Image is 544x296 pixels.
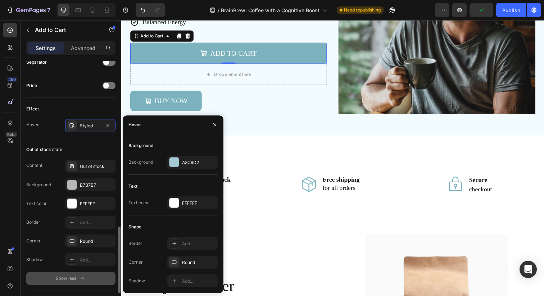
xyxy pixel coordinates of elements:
button: Add to cart [9,23,210,45]
p: Free shipping [205,159,243,166]
span: BrainBrew: Coffee with a Cognitive Boost [221,6,319,14]
div: Add to cart [91,28,138,40]
div: Text color [128,200,149,206]
div: Add... [182,278,216,284]
div: Round [182,259,216,266]
div: Corner [26,238,41,244]
div: Hover [26,122,39,128]
div: Background [26,182,51,188]
div: Add... [182,241,216,247]
div: 450 [7,77,17,82]
p: 30-day money back [58,159,112,166]
div: Corner [128,259,143,265]
p: Advanced [71,44,95,52]
div: FFFFFF [182,200,216,206]
div: Out of stock state [26,146,62,153]
button: 7 [3,3,54,17]
div: B7B7B7 [80,182,114,188]
div: Add to Cart [18,13,44,19]
p: Settings [36,44,56,52]
div: Text [128,183,137,190]
div: Separator [26,59,47,65]
p: 7 [47,6,50,14]
div: Text color [26,200,47,207]
a: BUY NOW [9,72,82,93]
div: Out of stock [80,163,114,170]
div: Styled [80,123,101,129]
div: FFFFFF [80,201,114,207]
div: Publish [502,6,520,14]
p: Add to Cart [35,26,96,34]
p: for all orders [205,167,243,176]
div: Shadow [26,256,43,263]
span: BUY NOW [34,78,68,86]
button: Publish [496,3,526,17]
div: Open Intercom Messenger [520,261,537,278]
div: Add... [80,219,114,226]
iframe: Design area [121,20,544,296]
span: / [218,6,219,14]
div: Show less [56,275,86,282]
div: Shape [128,224,141,230]
span: Need republishing [344,7,381,13]
strong: Secure [355,159,374,167]
p: checkout [355,169,378,177]
div: Price [26,82,37,89]
p: guarantee [58,167,112,176]
div: Beta [5,132,17,137]
button: Show less [26,272,115,285]
div: A3C9D2 [182,159,216,166]
div: Background [128,159,153,165]
div: Background [128,142,153,149]
div: Border [128,240,142,247]
div: Effect [26,106,39,112]
div: Shadow [128,278,145,284]
div: Add... [80,257,114,263]
div: Hover [128,122,141,128]
div: Border [26,219,40,226]
div: Drop element here [95,53,133,58]
div: Round [80,238,114,245]
div: Content [26,162,42,169]
div: Undo/Redo [136,3,165,17]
